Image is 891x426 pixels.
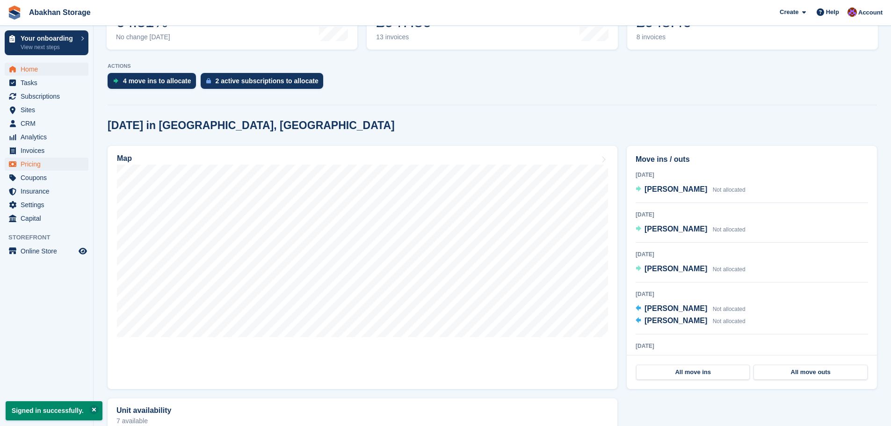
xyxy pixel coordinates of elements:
img: move_ins_to_allocate_icon-fdf77a2bb77ea45bf5b3d319d69a93e2d87916cf1d5bf7949dd705db3b84f3ca.svg [113,78,118,84]
a: [PERSON_NAME] Not allocated [636,263,746,275]
a: menu [5,90,88,103]
span: Create [780,7,798,17]
a: menu [5,117,88,130]
a: All move outs [753,365,867,380]
h2: Unit availability [116,406,171,415]
div: [DATE] [636,171,868,179]
img: William Abakhan [848,7,857,17]
a: menu [5,245,88,258]
div: [DATE] [636,210,868,219]
a: menu [5,171,88,184]
a: menu [5,185,88,198]
a: menu [5,63,88,76]
span: Help [826,7,839,17]
span: [PERSON_NAME] [645,185,707,193]
p: 7 available [116,418,608,424]
a: 2 active subscriptions to allocate [201,73,328,94]
h2: Map [117,154,132,163]
span: Not allocated [713,306,746,312]
div: 2 active subscriptions to allocate [216,77,319,85]
a: [PERSON_NAME] Not allocated [636,184,746,196]
span: Home [21,63,77,76]
a: menu [5,212,88,225]
a: Map [108,146,617,389]
span: [PERSON_NAME] [645,265,707,273]
a: Abakhan Storage [25,5,94,20]
a: menu [5,144,88,157]
div: 13 invoices [376,33,446,41]
div: [DATE] [636,342,868,350]
a: Your onboarding View next steps [5,30,88,55]
a: [PERSON_NAME] Not allocated [636,224,746,236]
span: Pricing [21,158,77,171]
a: Preview store [77,245,88,257]
span: Storefront [8,233,93,242]
p: ACTIONS [108,63,877,69]
a: menu [5,130,88,144]
h2: [DATE] in [GEOGRAPHIC_DATA], [GEOGRAPHIC_DATA] [108,119,395,132]
a: All move ins [636,365,750,380]
span: Analytics [21,130,77,144]
span: Capital [21,212,77,225]
div: [DATE] [636,290,868,298]
a: [PERSON_NAME] Not allocated [636,315,746,327]
span: Insurance [21,185,77,198]
a: menu [5,103,88,116]
span: Sites [21,103,77,116]
h2: Move ins / outs [636,154,868,165]
span: Not allocated [713,318,746,325]
div: No change [DATE] [116,33,170,41]
span: Subscriptions [21,90,77,103]
a: menu [5,158,88,171]
p: Signed in successfully. [6,401,102,420]
a: 4 move ins to allocate [108,73,201,94]
a: [PERSON_NAME] Not allocated [636,303,746,315]
a: menu [5,76,88,89]
div: 4 move ins to allocate [123,77,191,85]
span: Tasks [21,76,77,89]
span: Online Store [21,245,77,258]
a: menu [5,198,88,211]
img: stora-icon-8386f47178a22dfd0bd8f6a31ec36ba5ce8667c1dd55bd0f319d3a0aa187defe.svg [7,6,22,20]
img: active_subscription_to_allocate_icon-d502201f5373d7db506a760aba3b589e785aa758c864c3986d89f69b8ff3... [206,78,211,84]
div: 8 invoices [637,33,701,41]
span: Not allocated [713,226,746,233]
span: [PERSON_NAME] [645,304,707,312]
span: Invoices [21,144,77,157]
span: Account [858,8,883,17]
span: Not allocated [713,266,746,273]
p: Your onboarding [21,35,76,42]
span: Coupons [21,171,77,184]
p: View next steps [21,43,76,51]
div: [DATE] [636,250,868,259]
span: [PERSON_NAME] [645,225,707,233]
span: [PERSON_NAME] [645,317,707,325]
span: CRM [21,117,77,130]
span: Settings [21,198,77,211]
span: Not allocated [713,187,746,193]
